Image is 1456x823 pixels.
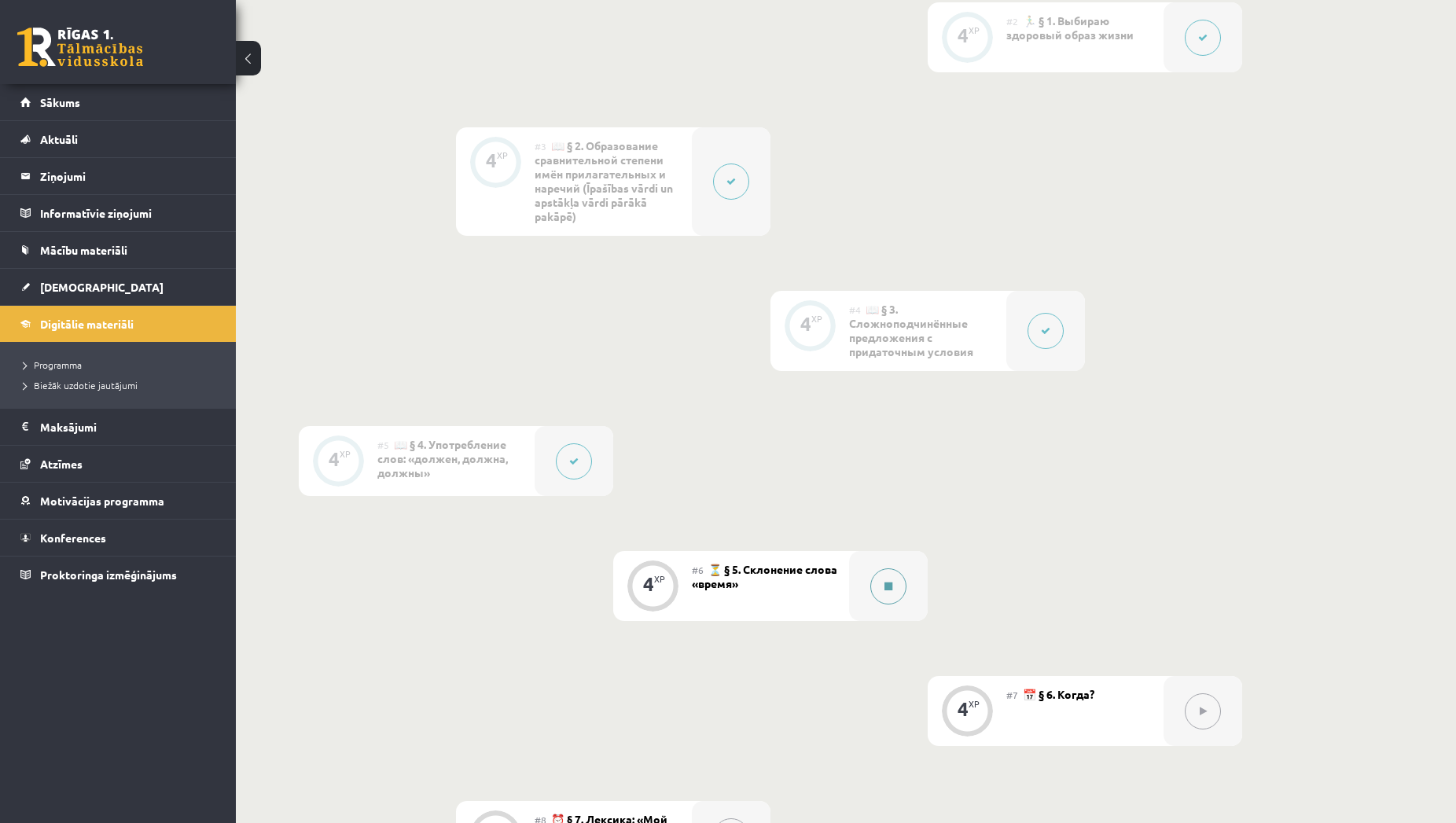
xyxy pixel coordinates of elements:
[535,138,673,223] span: 📖 § 2. Образование сравнительной степени имён прилагательных и наречий (Īpašības vārdi un apstākļ...
[24,358,82,371] span: Programma
[20,158,216,194] a: Ziņojumi
[20,84,216,120] a: Sākums
[643,577,654,591] div: 4
[40,317,134,331] span: Digitālie materiāli
[535,140,546,152] span: #3
[40,409,216,445] legend: Maksājumi
[20,483,216,519] a: Motivācijas programma
[1006,689,1018,701] span: #7
[40,457,83,471] span: Atzīmes
[377,437,508,479] span: 📖 § 4. Употребление слов: «должен, должна, должны»
[1023,687,1094,701] span: 📅 § 6. Когда?
[958,28,969,42] div: 4
[40,280,164,294] span: [DEMOGRAPHIC_DATA]
[20,269,216,305] a: [DEMOGRAPHIC_DATA]
[692,562,837,590] span: ⏳ § 5. Склонение слова «время»
[20,121,216,157] a: Aktuāli
[329,452,340,466] div: 4
[958,702,969,716] div: 4
[24,379,138,391] span: Biežāk uzdotie jautājumi
[377,439,389,451] span: #5
[20,520,216,556] a: Konferences
[692,564,704,576] span: #6
[40,568,177,582] span: Proktoringa izmēģinājums
[969,700,980,708] div: XP
[969,26,980,35] div: XP
[20,306,216,342] a: Digitālie materiāli
[1006,15,1018,28] span: #2
[17,28,143,67] a: Rīgas 1. Tālmācības vidusskola
[1006,13,1134,42] span: 🏃‍♂️ § 1. Выбираю здоровый образ жизни
[40,243,127,257] span: Mācību materiāli
[40,494,164,508] span: Motivācijas programma
[24,378,220,392] a: Biežāk uzdotie jautājumi
[340,450,351,458] div: XP
[20,446,216,482] a: Atzīmes
[20,195,216,231] a: Informatīvie ziņojumi
[497,151,508,160] div: XP
[800,317,811,331] div: 4
[486,153,497,167] div: 4
[849,303,861,316] span: #4
[20,409,216,445] a: Maksājumi
[849,302,973,358] span: 📖 § 3. Сложноподчинённые предложения с придаточным условия
[24,358,220,372] a: Programma
[20,557,216,593] a: Proktoringa izmēģinājums
[40,195,216,231] legend: Informatīvie ziņojumi
[40,531,106,545] span: Konferences
[40,132,78,146] span: Aktuāli
[811,314,822,323] div: XP
[20,232,216,268] a: Mācību materiāli
[654,575,665,583] div: XP
[40,158,216,194] legend: Ziņojumi
[40,95,80,109] span: Sākums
